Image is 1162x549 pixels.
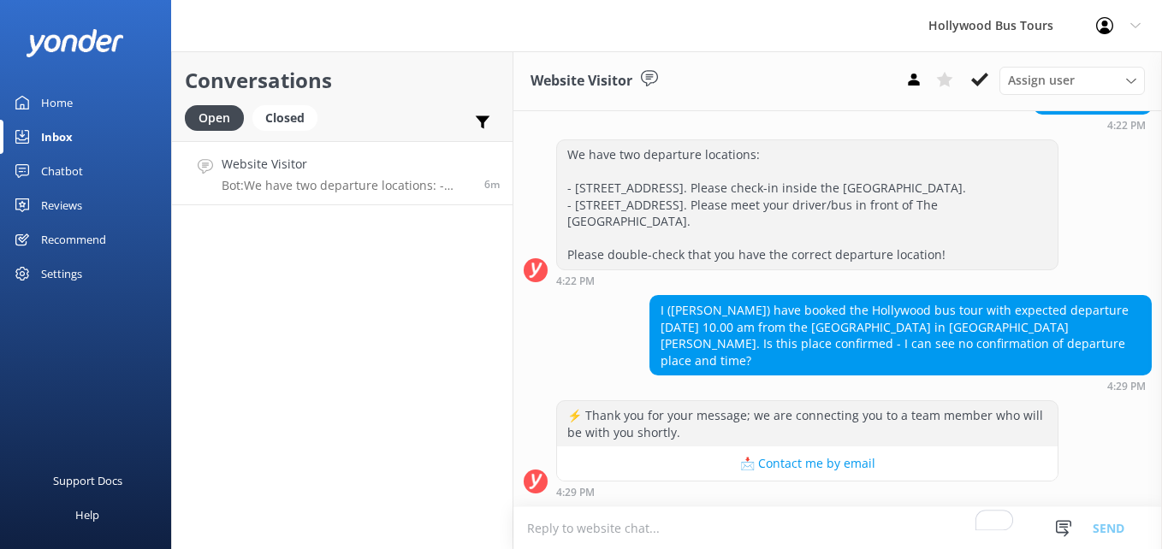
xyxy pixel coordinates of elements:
strong: 4:29 PM [556,487,595,498]
div: Sep 11 2025 04:29pm (UTC -07:00) America/Tijuana [556,486,1058,498]
div: Inbox [41,120,73,154]
textarea: To enrich screen reader interactions, please activate Accessibility in Grammarly extension settings [513,507,1162,549]
img: yonder-white-logo.png [26,29,124,57]
div: Sep 11 2025 04:22pm (UTC -07:00) America/Tijuana [556,274,1058,286]
div: Settings [41,257,82,291]
a: Open [185,108,252,127]
div: Reviews [41,188,82,222]
h3: Website Visitor [531,70,632,92]
span: Assign user [1008,71,1075,90]
div: Home [41,86,73,120]
div: ⚡ Thank you for your message; we are connecting you to a team member who will be with you shortly. [557,401,1058,446]
strong: 4:29 PM [1107,381,1146,392]
a: Closed [252,108,326,127]
h2: Conversations [185,64,500,97]
p: Bot: We have two departure locations: - [STREET_ADDRESS]. Please check-in inside the [GEOGRAPHIC_... [222,178,471,193]
div: Sep 11 2025 04:29pm (UTC -07:00) America/Tijuana [649,380,1152,392]
div: Assign User [999,67,1145,94]
strong: 4:22 PM [1107,121,1146,131]
span: Sep 11 2025 04:22pm (UTC -07:00) America/Tijuana [484,177,500,192]
a: Website VisitorBot:We have two departure locations: - [STREET_ADDRESS]. Please check-in inside th... [172,141,513,205]
h4: Website Visitor [222,155,471,174]
div: Chatbot [41,154,83,188]
div: Support Docs [53,463,122,498]
div: We have two departure locations: - [STREET_ADDRESS]. Please check-in inside the [GEOGRAPHIC_DATA]... [557,140,1058,269]
div: Open [185,105,244,131]
div: Recommend [41,222,106,257]
div: Closed [252,105,317,131]
button: 📩 Contact me by email [557,446,1058,481]
div: I ([PERSON_NAME]) have booked the Hollywood bus tour with expected departure [DATE] 10.00 am from... [650,296,1151,375]
strong: 4:22 PM [556,276,595,286]
div: Help [75,498,99,532]
div: Sep 11 2025 04:22pm (UTC -07:00) America/Tijuana [1034,119,1152,131]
